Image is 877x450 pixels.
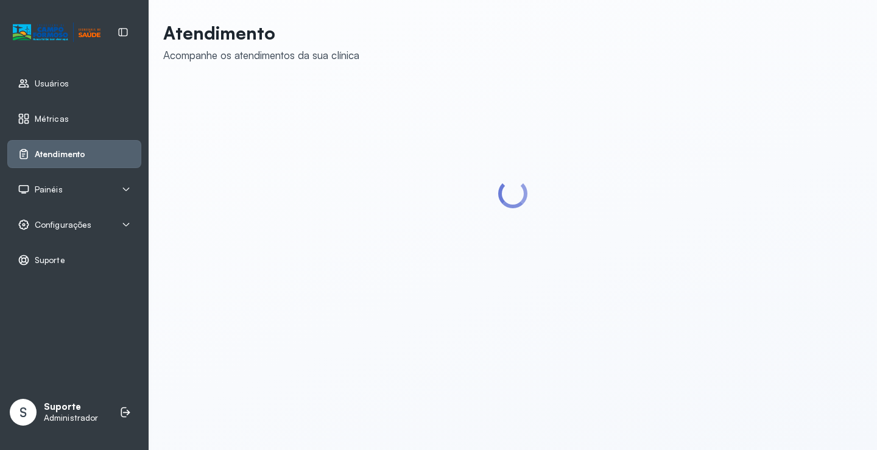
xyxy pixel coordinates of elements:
img: Logotipo do estabelecimento [13,23,100,43]
span: Atendimento [35,149,85,160]
span: Suporte [35,255,65,265]
p: Suporte [44,401,98,413]
span: Métricas [35,114,69,124]
a: Atendimento [18,148,131,160]
div: Acompanhe os atendimentos da sua clínica [163,49,359,62]
span: Usuários [35,79,69,89]
span: Painéis [35,185,63,195]
span: Configurações [35,220,91,230]
p: Administrador [44,413,98,423]
a: Métricas [18,113,131,125]
p: Atendimento [163,22,359,44]
a: Usuários [18,77,131,90]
